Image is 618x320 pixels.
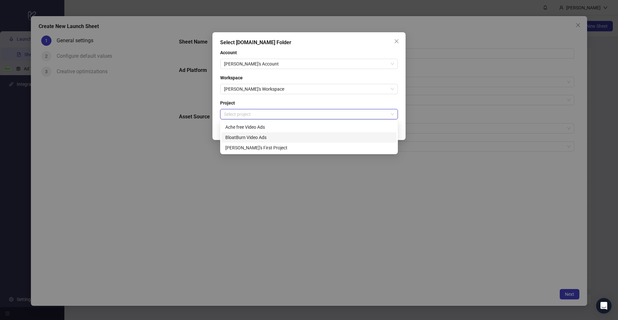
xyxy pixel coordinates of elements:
strong: Workspace [220,75,243,80]
span: Harry's Account [224,59,394,69]
span: close [394,39,399,44]
div: [PERSON_NAME]'s First Project [225,144,393,151]
div: Ache free Video Ads [225,124,393,131]
button: Close [391,36,402,46]
div: Ache free Video Ads [221,122,397,132]
div: Harry's First Project [221,143,397,153]
div: BloatBurn Video Ads [225,134,393,141]
span: Harry's Workspace [224,84,394,94]
div: BloatBurn Video Ads [221,132,397,143]
div: Open Intercom Messenger [596,298,612,314]
div: Select [DOMAIN_NAME] Folder [220,39,398,46]
strong: Project [220,100,235,105]
strong: Account [220,50,237,55]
